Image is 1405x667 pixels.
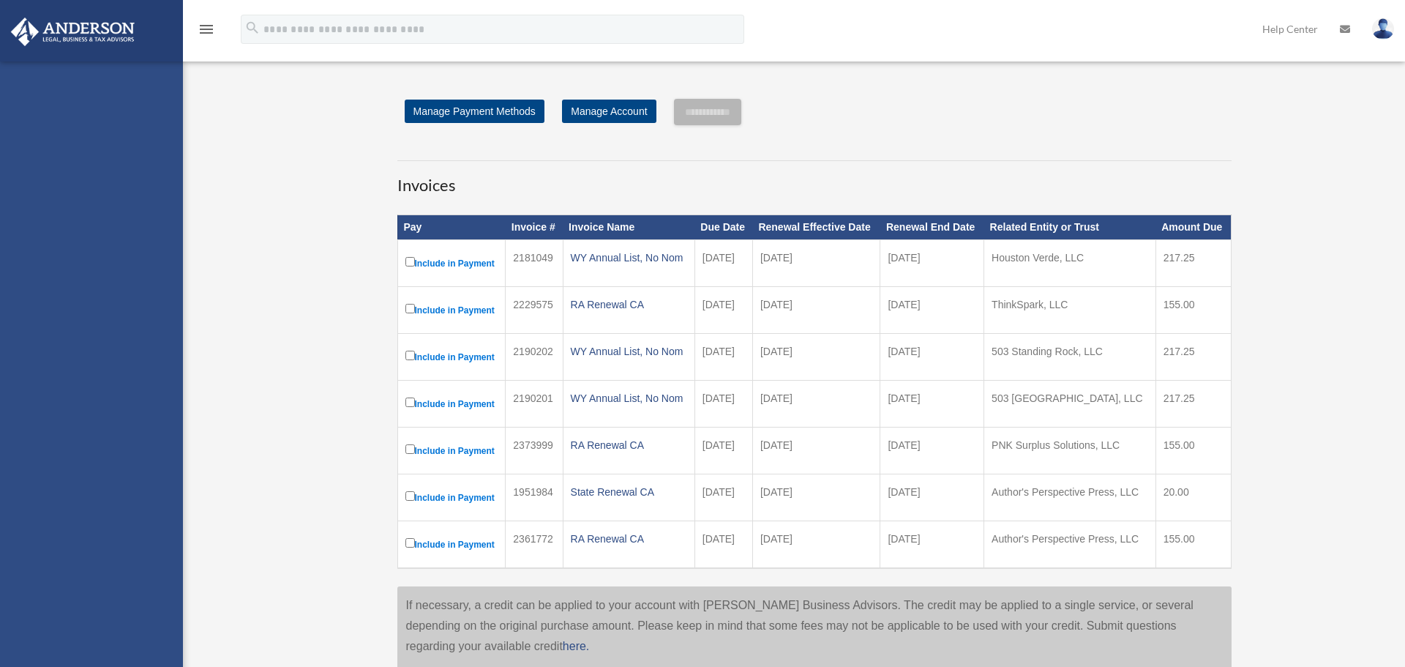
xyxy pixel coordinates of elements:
[506,521,563,568] td: 2361772
[1155,239,1231,286] td: 217.25
[405,100,544,123] a: Manage Payment Methods
[405,395,498,413] label: Include in Payment
[405,301,498,319] label: Include in Payment
[198,26,215,38] a: menu
[7,18,139,46] img: Anderson Advisors Platinum Portal
[405,538,415,548] input: Include in Payment
[752,521,880,568] td: [DATE]
[752,215,880,240] th: Renewal Effective Date
[752,239,880,286] td: [DATE]
[405,398,415,407] input: Include in Payment
[752,333,880,380] td: [DATE]
[405,351,415,360] input: Include in Payment
[880,286,984,333] td: [DATE]
[405,491,415,501] input: Include in Payment
[752,427,880,474] td: [DATE]
[244,20,261,36] i: search
[198,21,215,38] i: menu
[405,254,498,272] label: Include in Payment
[506,239,563,286] td: 2181049
[563,215,694,240] th: Invoice Name
[752,286,880,333] td: [DATE]
[563,640,589,652] a: here.
[506,286,563,333] td: 2229575
[1155,286,1231,333] td: 155.00
[1372,18,1394,40] img: User Pic
[880,239,984,286] td: [DATE]
[880,333,984,380] td: [DATE]
[984,427,1156,474] td: PNK Surplus Solutions, LLC
[506,215,563,240] th: Invoice #
[506,333,563,380] td: 2190202
[984,333,1156,380] td: 503 Standing Rock, LLC
[405,348,498,366] label: Include in Payment
[571,388,687,409] div: WY Annual List, No Nom
[571,435,687,455] div: RA Renewal CA
[562,100,656,123] a: Manage Account
[694,239,752,286] td: [DATE]
[984,380,1156,427] td: 503 [GEOGRAPHIC_DATA], LLC
[571,529,687,549] div: RA Renewal CA
[571,247,687,268] div: WY Annual List, No Nom
[405,535,498,554] label: Include in Payment
[405,441,498,460] label: Include in Payment
[1155,427,1231,474] td: 155.00
[506,427,563,474] td: 2373999
[571,341,687,362] div: WY Annual List, No Nom
[694,474,752,521] td: [DATE]
[405,488,498,507] label: Include in Payment
[694,380,752,427] td: [DATE]
[405,257,415,267] input: Include in Payment
[506,474,563,521] td: 1951984
[984,239,1156,286] td: Houston Verde, LLC
[984,521,1156,568] td: Author's Perspective Press, LLC
[752,474,880,521] td: [DATE]
[1155,474,1231,521] td: 20.00
[571,482,687,502] div: State Renewal CA
[405,444,415,454] input: Include in Payment
[880,215,984,240] th: Renewal End Date
[984,474,1156,521] td: Author's Perspective Press, LLC
[1155,521,1231,568] td: 155.00
[506,380,563,427] td: 2190201
[880,521,984,568] td: [DATE]
[397,160,1232,197] h3: Invoices
[880,427,984,474] td: [DATE]
[984,286,1156,333] td: ThinkSpark, LLC
[984,215,1156,240] th: Related Entity or Trust
[694,333,752,380] td: [DATE]
[880,474,984,521] td: [DATE]
[1155,333,1231,380] td: 217.25
[405,304,415,313] input: Include in Payment
[694,521,752,568] td: [DATE]
[694,427,752,474] td: [DATE]
[1155,380,1231,427] td: 217.25
[880,380,984,427] td: [DATE]
[694,215,752,240] th: Due Date
[694,286,752,333] td: [DATE]
[1155,215,1231,240] th: Amount Due
[571,294,687,315] div: RA Renewal CA
[752,380,880,427] td: [DATE]
[397,215,506,240] th: Pay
